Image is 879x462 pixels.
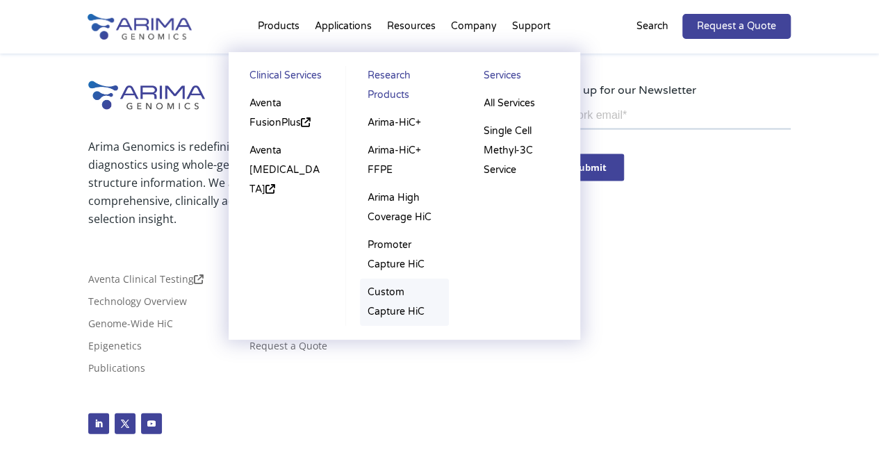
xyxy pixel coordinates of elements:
[88,413,109,434] a: Follow on LinkedIn
[115,413,135,434] a: Follow on X
[249,340,327,356] a: Request a Quote
[477,66,566,90] a: Services
[88,340,142,356] a: Epigenetics
[88,274,204,289] a: Aventa Clinical Testing
[557,81,791,99] p: Sign up for our Newsletter
[360,184,449,231] a: Arima High Coverage HiC
[243,90,332,137] a: Aventa FusionPlus
[360,66,449,109] a: Research Products
[243,66,332,90] a: Clinical Services
[243,137,332,204] a: Aventa [MEDICAL_DATA]
[360,137,449,184] a: Arima-HiC+ FFPE
[360,279,449,326] a: Custom Capture HiC
[88,296,187,311] a: Technology Overview
[88,363,145,378] a: Publications
[360,109,449,137] a: Arima-HiC+
[88,318,173,333] a: Genome-Wide HiC
[360,231,449,279] a: Promoter Capture HiC
[88,14,192,40] img: Arima-Genomics-logo
[636,17,668,35] p: Search
[141,413,162,434] a: Follow on Youtube
[88,137,370,227] p: Arima Genomics is redefining [MEDICAL_DATA] diagnostics using whole-genome sequence and structure...
[88,81,206,109] img: Arima-Genomics-logo
[557,99,791,204] iframe: Form 0
[477,90,566,117] a: All Services
[682,14,791,39] a: Request a Quote
[477,117,566,184] a: Single Cell Methyl-3C Service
